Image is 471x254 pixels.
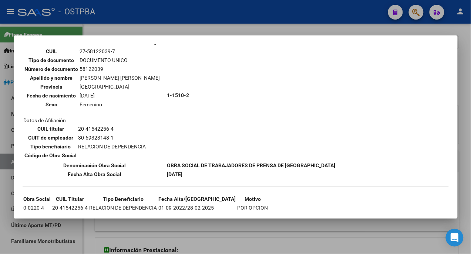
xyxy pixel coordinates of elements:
th: Fecha Alta/[GEOGRAPHIC_DATA] [158,195,236,203]
b: [DATE] [167,171,183,177]
th: Fecha Alta Obra Social [23,170,166,178]
td: RELACION DE DEPENDENCIA [89,204,158,212]
b: OBRA SOCIAL DE TRABAJADORES DE PRENSA DE [GEOGRAPHIC_DATA] [167,162,336,168]
th: Tipo Beneficiario [89,195,158,203]
td: 58122039 [80,65,165,73]
th: Número de documento [24,65,79,73]
td: Datos personales Datos de Afiliación [23,30,166,161]
th: Fecha de nacimiento [24,92,79,100]
td: POR OPCION [237,204,269,212]
td: 01-09-2022/28-02-2025 [158,204,236,212]
td: Femenino [80,100,165,109]
th: Motivo [237,195,269,203]
th: Tipo beneficiario [24,143,77,151]
td: [DATE] [80,92,165,100]
td: 20-41542256-4 [78,125,147,133]
th: Tipo de documento [24,56,79,64]
td: 27-58122039-7 [80,47,165,55]
td: DOCUMENTO UNICO [80,56,165,64]
td: 20-41542256-4 [52,204,88,212]
th: CUIL titular [24,125,77,133]
td: 0-0220-4 [23,204,51,212]
th: Provincia [24,83,79,91]
th: CUIL [24,47,79,55]
th: Sexo [24,100,79,109]
td: 30-69323148-1 [78,134,147,142]
th: CUIT de empleador [24,134,77,142]
div: Open Intercom Messenger [446,229,464,247]
th: Obra Social [23,195,51,203]
td: RELACION DE DEPENDENCIA [78,143,147,151]
td: [GEOGRAPHIC_DATA] [80,83,165,91]
th: Denominación Obra Social [23,161,166,169]
th: CUIL Titular [52,195,88,203]
th: Código de Obra Social [24,151,77,159]
td: [PERSON_NAME] [PERSON_NAME] [80,74,165,82]
b: 1-1510-2 [167,92,189,98]
th: Apellido y nombre [24,74,79,82]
